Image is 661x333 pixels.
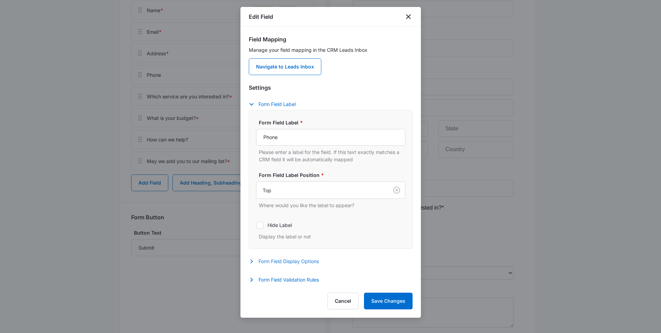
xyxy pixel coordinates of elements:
[249,100,303,108] button: Form Field Label
[77,41,117,46] div: Keywords by Traffic
[328,293,358,309] button: Cancel
[249,58,321,75] a: Navigate to Leads Inbox
[249,83,413,92] h3: Settings
[19,40,24,46] img: tab_domain_overview_orange.svg
[364,293,413,309] button: Save Changes
[249,46,413,54] p: Manage your field mapping in the CRM Leads Inbox
[249,35,413,43] h3: Field Mapping
[259,148,405,163] p: Please enter a label for the field. If this text exactly matches a CRM field it will be automatic...
[86,135,162,152] input: State
[26,41,62,46] div: Domain Overview
[86,156,162,172] input: Country
[11,18,17,24] img: website_grey.svg
[7,241,30,249] label: Additions
[256,221,405,229] label: Hide Label
[404,13,413,21] button: close
[256,129,405,146] input: Form Field Label
[259,171,408,179] label: Form Field Label Position
[7,252,32,260] label: Remodels
[7,229,45,238] label: General Inquiry
[249,13,273,21] h1: Edit Field
[391,185,402,196] button: Clear
[69,40,75,46] img: tab_keywords_by_traffic_grey.svg
[259,119,408,126] label: Form Field Label
[259,202,405,209] p: Where would you like the label to appear?
[259,233,405,240] p: Display the label or not
[11,11,17,17] img: logo_orange.svg
[19,11,34,17] div: v 4.0.25
[249,276,326,284] button: Form Field Validation Rules
[249,257,326,266] button: Form Field Display Options
[18,18,76,24] div: Domain: [DOMAIN_NAME]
